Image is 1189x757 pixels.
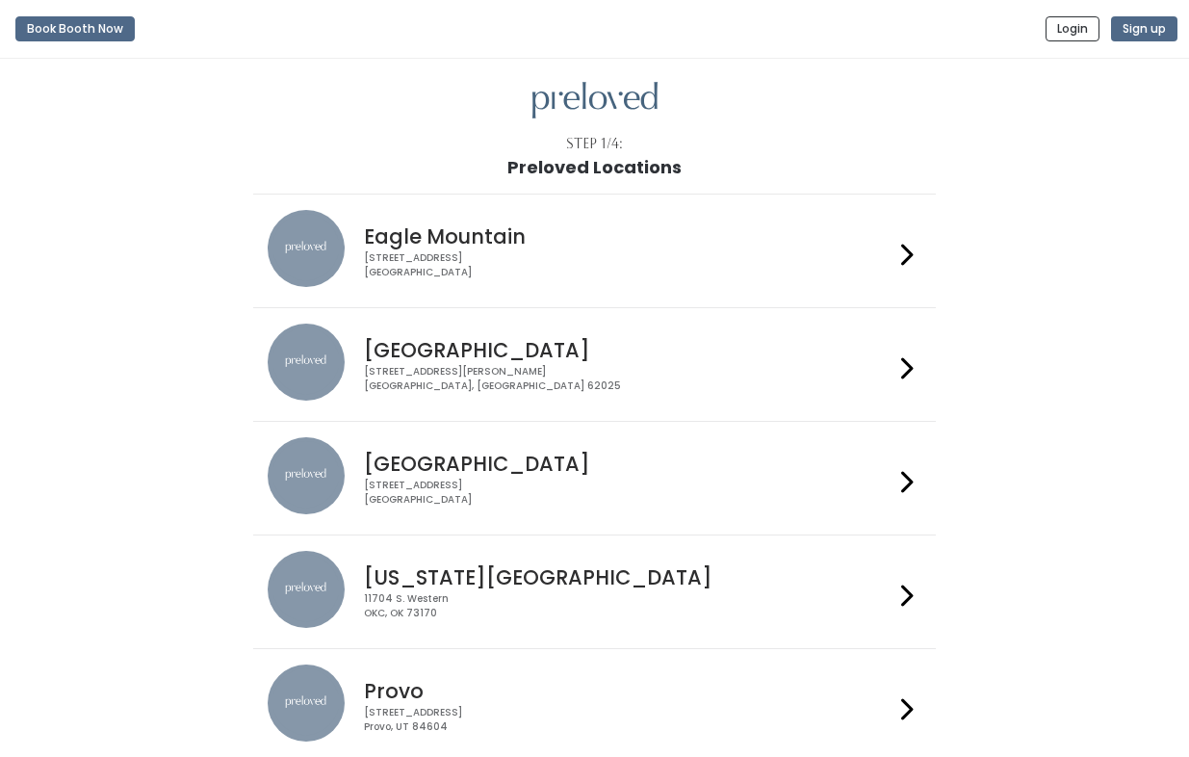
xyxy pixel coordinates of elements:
[268,324,921,405] a: preloved location [GEOGRAPHIC_DATA] [STREET_ADDRESS][PERSON_NAME][GEOGRAPHIC_DATA], [GEOGRAPHIC_D...
[507,158,682,177] h1: Preloved Locations
[268,551,921,633] a: preloved location [US_STATE][GEOGRAPHIC_DATA] 11704 S. WesternOKC, OK 73170
[1046,16,1099,41] button: Login
[364,566,893,588] h4: [US_STATE][GEOGRAPHIC_DATA]
[268,665,345,742] img: preloved location
[268,665,921,746] a: preloved location Provo [STREET_ADDRESS]Provo, UT 84604
[1111,16,1177,41] button: Sign up
[364,479,893,507] div: [STREET_ADDRESS] [GEOGRAPHIC_DATA]
[268,437,921,519] a: preloved location [GEOGRAPHIC_DATA] [STREET_ADDRESS][GEOGRAPHIC_DATA]
[364,706,893,734] div: [STREET_ADDRESS] Provo, UT 84604
[268,210,345,287] img: preloved location
[532,82,658,119] img: preloved logo
[364,680,893,702] h4: Provo
[15,8,135,50] a: Book Booth Now
[268,437,345,514] img: preloved location
[15,16,135,41] button: Book Booth Now
[566,134,623,154] div: Step 1/4:
[364,592,893,620] div: 11704 S. Western OKC, OK 73170
[364,225,893,248] h4: Eagle Mountain
[364,251,893,279] div: [STREET_ADDRESS] [GEOGRAPHIC_DATA]
[364,339,893,361] h4: [GEOGRAPHIC_DATA]
[364,453,893,475] h4: [GEOGRAPHIC_DATA]
[268,324,345,401] img: preloved location
[364,365,893,393] div: [STREET_ADDRESS][PERSON_NAME] [GEOGRAPHIC_DATA], [GEOGRAPHIC_DATA] 62025
[268,551,345,628] img: preloved location
[268,210,921,292] a: preloved location Eagle Mountain [STREET_ADDRESS][GEOGRAPHIC_DATA]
